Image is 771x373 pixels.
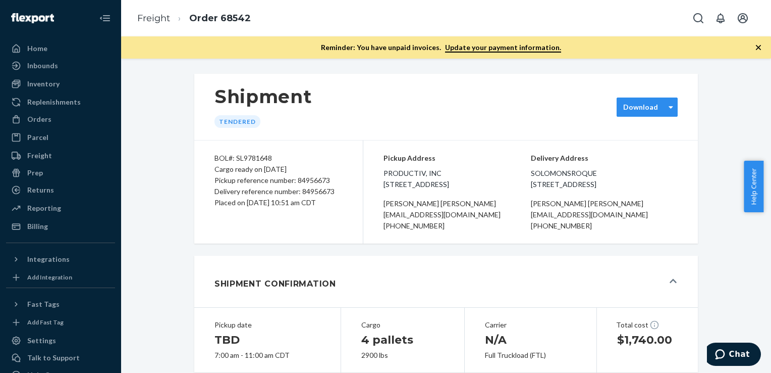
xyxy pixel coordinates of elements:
button: Shipment Confirmation [194,256,698,307]
div: Download [623,102,658,112]
button: Open notifications [710,8,731,28]
div: Delivery reference number: 84956673 [214,186,343,197]
img: Flexport logo [11,13,54,23]
button: Close Navigation [95,8,115,28]
ol: breadcrumbs [129,4,259,33]
div: Add Integration [27,273,72,282]
button: Integrations [6,251,115,267]
h1: N/A [485,332,577,348]
div: Cargo [361,320,444,330]
button: Talk to Support [6,350,115,366]
h1: $1,740.00 [617,332,678,348]
button: Open account menu [733,8,753,28]
div: Full Truckload (FTL) [485,350,577,360]
div: Pickup date [214,320,320,330]
div: BOL#: SL9781648 [214,153,343,164]
div: Tendered [214,115,260,128]
button: Help Center [744,161,763,212]
a: Home [6,40,115,57]
div: Parcel [27,132,48,143]
div: [PERSON_NAME] [PERSON_NAME] [531,198,678,209]
div: Returns [27,185,54,195]
button: Fast Tags [6,296,115,312]
div: Orders [27,114,51,124]
button: Open Search Box [688,8,708,28]
div: [EMAIL_ADDRESS][DOMAIN_NAME] [383,209,531,220]
a: Add Fast Tag [6,316,115,329]
div: Talk to Support [27,353,80,363]
a: Add Integration [6,271,115,284]
h1: Shipment Confirmation [214,278,336,290]
a: Inventory [6,76,115,92]
div: Pickup reference number: 84956673 [214,175,343,186]
div: Fast Tags [27,299,60,309]
div: Integrations [27,254,70,264]
h1: TBD [214,332,320,348]
div: 2900 lbs [361,350,444,360]
div: [PERSON_NAME] [PERSON_NAME] [383,198,531,209]
p: Reminder: You have unpaid invoices. [321,42,561,53]
a: Order 68542 [189,13,251,24]
div: Replenishments [27,97,81,107]
div: Carrier [485,320,577,330]
h1: Shipment [214,86,312,107]
div: Prep [27,168,43,178]
span: Solomonsroque [STREET_ADDRESS] [531,168,678,190]
div: [EMAIL_ADDRESS][DOMAIN_NAME] [531,209,678,220]
div: 7:00 am - 11:00 am CDT [214,350,320,360]
iframe: Opens a widget where you can chat to one of our agents [707,343,761,368]
p: Pickup Address [383,153,531,164]
a: Replenishments [6,94,115,110]
a: Freight [137,13,170,24]
div: Freight [27,151,52,161]
a: Prep [6,165,115,181]
div: Home [27,43,47,54]
div: Reporting [27,203,61,213]
span: Productiv, Inc [STREET_ADDRESS] [383,168,531,190]
div: Settings [27,336,56,346]
a: Freight [6,148,115,164]
div: Inbounds [27,61,58,71]
div: Placed on [DATE] 10:51 am CDT [214,197,343,208]
a: Billing [6,218,115,235]
div: [PHONE_NUMBER] [383,220,531,231]
a: Inbounds [6,58,115,74]
div: Cargo ready on [DATE] [214,164,343,175]
span: 4 pallets [361,333,413,347]
a: Parcel [6,129,115,146]
a: Orders [6,111,115,127]
a: Returns [6,182,115,198]
div: Inventory [27,79,60,89]
a: Update your payment information. [445,43,561,53]
div: Total cost [616,320,679,330]
div: Add Fast Tag [27,318,64,327]
div: Billing [27,221,48,231]
a: Settings [6,333,115,349]
p: Delivery Address [531,153,678,164]
a: Reporting [6,200,115,216]
div: [PHONE_NUMBER] [531,220,678,231]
